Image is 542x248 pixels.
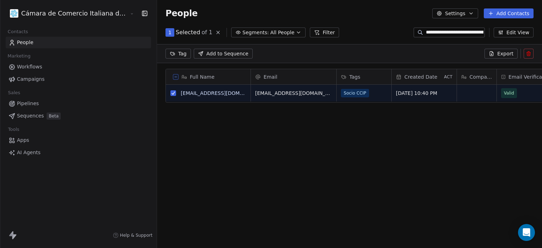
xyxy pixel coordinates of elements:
span: Valid [504,90,514,97]
span: Workflows [17,63,42,71]
button: Filter [310,28,339,37]
span: People [165,8,198,19]
div: Created DateACT [392,69,457,84]
span: Email [264,73,277,80]
a: Workflows [6,61,151,73]
button: 1 [165,28,174,37]
button: Edit View [494,28,534,37]
span: Full Name [190,73,215,80]
span: Sales [5,87,23,98]
span: 1 [168,29,171,36]
span: Apps [17,137,29,144]
span: Segments: [242,29,269,36]
button: Settings [432,8,478,18]
a: SequencesBeta [6,110,151,122]
a: Pipelines [6,98,151,109]
span: People [17,39,34,46]
span: AI Agents [17,149,41,156]
img: WhatsApp%20Image%202021-08-27%20at%2009.37.39.png [10,9,18,18]
div: grid [166,85,251,246]
span: Tools [5,124,22,135]
span: Pipelines [17,100,39,107]
a: Help & Support [113,232,152,238]
span: Cámara de Comercio Italiana del [GEOGRAPHIC_DATA] [21,9,128,18]
button: Add Contacts [484,8,534,18]
span: of 1 [201,28,212,37]
span: [EMAIL_ADDRESS][DOMAIN_NAME] [255,90,332,97]
span: All People [270,29,294,36]
button: Tag [165,49,191,59]
a: People [6,37,151,48]
a: [EMAIL_ADDRESS][DOMAIN_NAME] [181,90,267,96]
span: Socio CCIP [341,89,369,97]
span: [DATE] 10:40 PM [396,90,452,97]
div: Open Intercom Messenger [518,224,535,241]
a: Apps [6,134,151,146]
div: Company [457,69,496,84]
span: Marketing [5,51,34,61]
span: Sequences [17,112,44,120]
span: Created Date [404,73,437,80]
span: Tag [178,50,187,57]
button: Export [484,49,518,59]
span: Company [470,73,493,80]
span: Tags [349,73,360,80]
div: Full Name [166,69,251,84]
a: AI Agents [6,147,151,158]
span: Campaigns [17,75,44,83]
span: Selected [176,28,200,37]
span: Export [497,50,513,57]
span: Beta [47,113,61,120]
div: Email [251,69,336,84]
span: Add to Sequence [206,50,248,57]
span: Contacts [5,26,31,37]
span: ACT [444,74,452,80]
button: Cámara de Comercio Italiana del [GEOGRAPHIC_DATA] [8,7,125,19]
button: Add to Sequence [194,49,253,59]
div: Tags [337,69,391,84]
span: Help & Support [120,232,152,238]
a: Campaigns [6,73,151,85]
